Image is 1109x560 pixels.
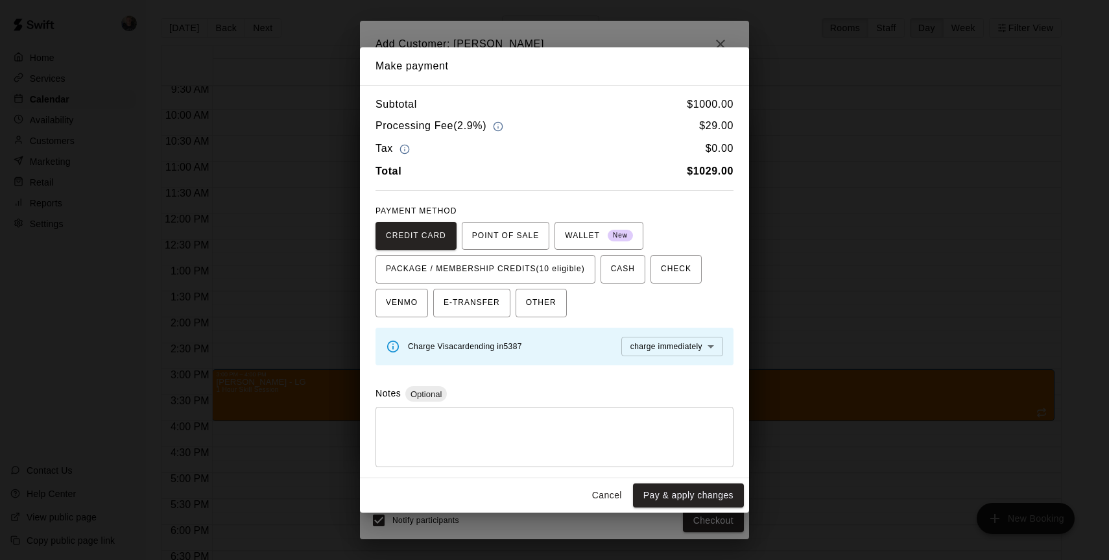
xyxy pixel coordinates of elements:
[376,117,507,135] h6: Processing Fee ( 2.9% )
[630,342,702,351] span: charge immediately
[601,255,645,284] button: CASH
[376,255,595,284] button: PACKAGE / MEMBERSHIP CREDITS(10 eligible)
[360,47,749,85] h2: Make payment
[376,222,457,250] button: CREDIT CARD
[386,259,585,280] span: PACKAGE / MEMBERSHIP CREDITS (10 eligible)
[405,389,447,399] span: Optional
[386,226,446,247] span: CREDIT CARD
[376,165,401,177] b: Total
[433,289,510,317] button: E-TRANSFER
[376,289,428,317] button: VENMO
[376,96,417,113] h6: Subtotal
[408,342,522,351] span: Charge Visa card ending in 5387
[661,259,691,280] span: CHECK
[586,483,628,507] button: Cancel
[687,165,733,177] b: $ 1029.00
[462,222,549,250] button: POINT OF SALE
[376,140,413,158] h6: Tax
[611,259,635,280] span: CASH
[706,140,733,158] h6: $ 0.00
[699,117,733,135] h6: $ 29.00
[608,227,633,245] span: New
[633,483,744,507] button: Pay & apply changes
[554,222,643,250] button: WALLET New
[386,293,418,313] span: VENMO
[516,289,567,317] button: OTHER
[687,96,733,113] h6: $ 1000.00
[376,388,401,398] label: Notes
[444,293,500,313] span: E-TRANSFER
[526,293,556,313] span: OTHER
[650,255,702,284] button: CHECK
[376,206,457,215] span: PAYMENT METHOD
[565,226,633,247] span: WALLET
[472,226,539,247] span: POINT OF SALE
